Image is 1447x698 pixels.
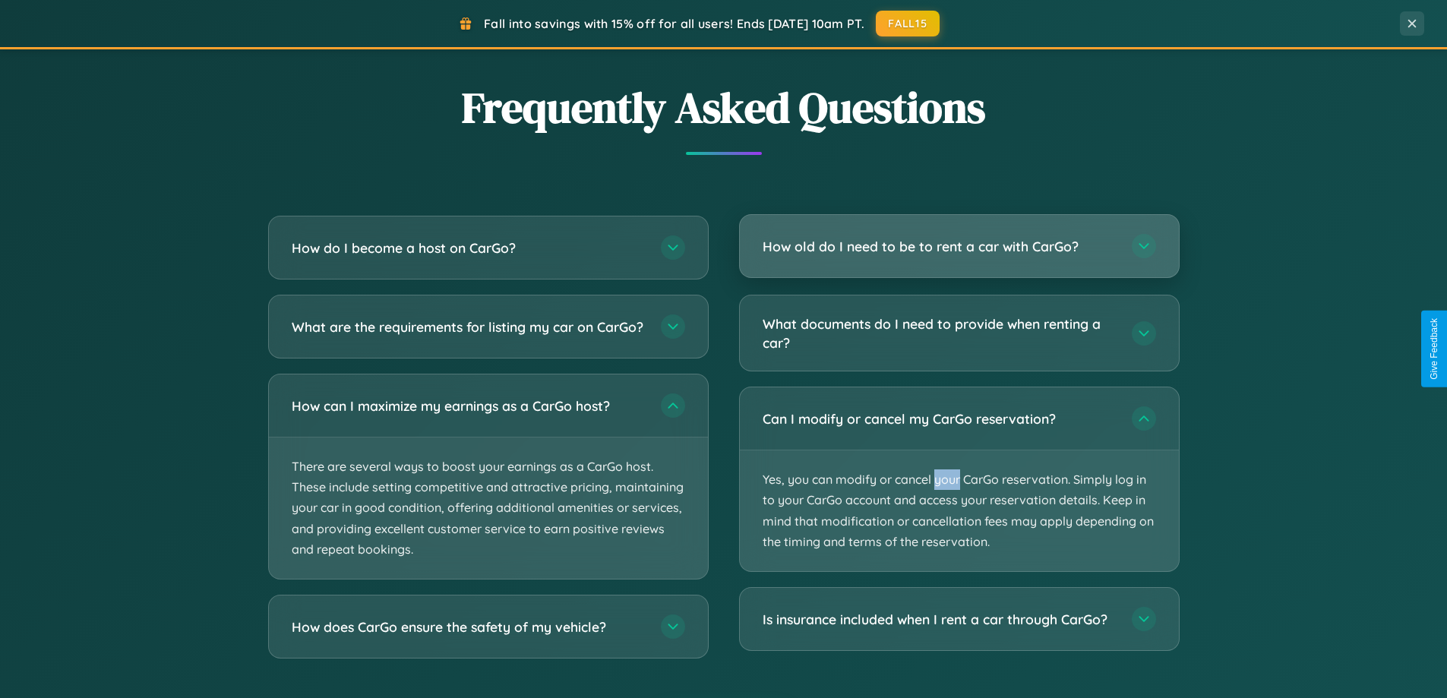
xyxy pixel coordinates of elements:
[763,409,1117,428] h3: Can I modify or cancel my CarGo reservation?
[1429,318,1439,380] div: Give Feedback
[292,317,646,336] h3: What are the requirements for listing my car on CarGo?
[292,617,646,636] h3: How does CarGo ensure the safety of my vehicle?
[740,450,1179,571] p: Yes, you can modify or cancel your CarGo reservation. Simply log in to your CarGo account and acc...
[763,237,1117,256] h3: How old do I need to be to rent a car with CarGo?
[484,16,864,31] span: Fall into savings with 15% off for all users! Ends [DATE] 10am PT.
[763,314,1117,352] h3: What documents do I need to provide when renting a car?
[269,437,708,579] p: There are several ways to boost your earnings as a CarGo host. These include setting competitive ...
[292,396,646,415] h3: How can I maximize my earnings as a CarGo host?
[763,610,1117,629] h3: Is insurance included when I rent a car through CarGo?
[292,238,646,257] h3: How do I become a host on CarGo?
[876,11,940,36] button: FALL15
[268,78,1180,137] h2: Frequently Asked Questions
